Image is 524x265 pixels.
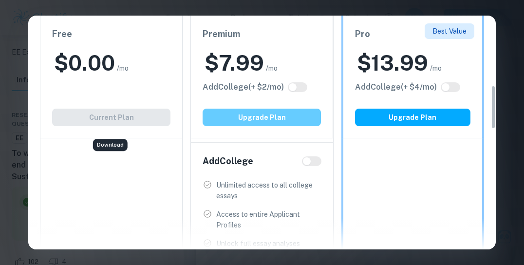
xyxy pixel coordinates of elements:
[54,49,115,77] h2: $ 0.00
[52,27,170,41] h6: Free
[203,109,321,126] button: Upgrade Plan
[266,63,278,74] span: /mo
[203,154,253,168] h6: Add College
[430,63,442,74] span: /mo
[117,63,129,74] span: /mo
[357,49,428,77] h2: $ 13.99
[93,139,128,151] div: Download
[216,180,321,201] p: Unlimited access to all college essays
[355,109,470,126] button: Upgrade Plan
[355,27,470,41] h6: Pro
[432,26,467,37] p: Best Value
[203,81,284,93] h6: Click to see all the additional College features.
[355,81,437,93] h6: Click to see all the additional College features.
[203,27,321,41] h6: Premium
[216,209,321,230] p: Access to entire Applicant Profiles
[205,49,264,77] h2: $ 7.99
